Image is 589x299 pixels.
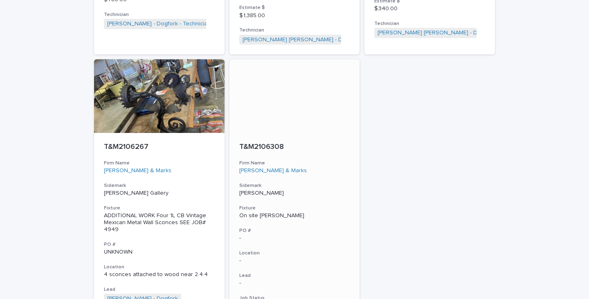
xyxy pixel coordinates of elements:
a: [PERSON_NAME] & Marks [104,167,171,174]
p: UNKNOWN [104,249,215,256]
h3: Firm Name [239,160,350,166]
p: [PERSON_NAME] Gallery [104,190,215,197]
h3: Fixture [104,205,215,211]
a: [PERSON_NAME] [PERSON_NAME] - Dogfork - Technician [378,29,527,36]
h3: Estimate $ [239,4,350,11]
h3: Lead [239,272,350,279]
h3: Location [104,264,215,270]
p: $ 340.00 [374,5,485,12]
p: - [239,235,350,242]
h3: Sidemark [104,182,215,189]
div: ADDITIONAL WORK Four 1L CB Vintage Mexican Metal Wall Sconces SEE JOB# 4949 [104,212,215,233]
a: [PERSON_NAME] [PERSON_NAME] - Dogfork - Technician [243,36,392,43]
h3: Technician [374,20,485,27]
div: On site [PERSON_NAME] [239,212,350,219]
p: - [239,257,350,264]
h3: Technician [239,27,350,34]
h3: PO # [104,241,215,248]
h3: Location [239,250,350,256]
h3: Fixture [239,205,350,211]
p: [PERSON_NAME] [239,190,350,197]
p: T&M2106267 [104,143,215,152]
h3: PO # [239,227,350,234]
a: [PERSON_NAME] & Marks [239,167,307,174]
p: 4 sconces attached to wood near 2.4.4 [104,271,215,278]
p: T&M2106308 [239,143,350,152]
h3: Firm Name [104,160,215,166]
p: $ 1,385.00 [239,12,350,19]
h3: Technician [104,11,215,18]
p: - [239,280,350,287]
a: [PERSON_NAME] - Dogfork - Technician [107,20,211,27]
h3: Sidemark [239,182,350,189]
h3: Lead [104,286,215,293]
